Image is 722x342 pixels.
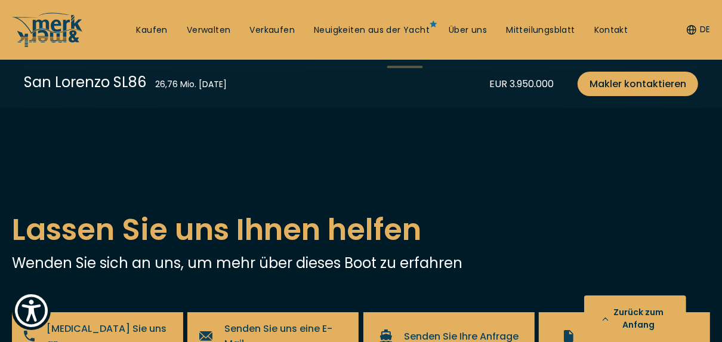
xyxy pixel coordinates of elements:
[449,24,487,36] a: Über uns
[314,24,430,36] a: Neuigkeiten aus der Yacht
[584,295,686,342] button: Zurück zum Anfang
[12,252,710,273] p: Wenden Sie sich an uns, um mehr über dieses Boot zu erfahren
[24,72,146,93] div: San Lorenzo SL86
[609,306,668,331] font: Zurück zum Anfang
[687,24,710,36] button: DE
[12,291,51,330] button: Show Accessibility Preferences
[578,72,698,96] a: Makler kontaktieren
[594,24,628,36] a: Kontakt
[700,24,710,36] font: DE
[249,24,295,36] a: Verkaufen
[155,78,227,91] div: 26,76 Mio. [DATE]
[489,76,554,91] div: EUR 3.950.000
[506,24,575,36] a: Mitteilungsblatt
[187,24,231,36] a: Verwalten
[136,24,167,36] a: Kaufen
[12,38,84,51] a: /
[590,76,686,91] span: Makler kontaktieren
[12,207,710,252] h2: Lassen Sie uns Ihnen helfen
